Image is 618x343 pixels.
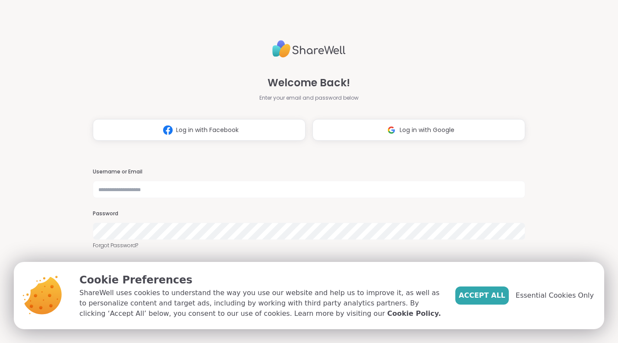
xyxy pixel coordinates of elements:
p: ShareWell uses cookies to understand the way you use our website and help us to improve it, as we... [79,288,441,319]
span: Log in with Google [400,126,454,135]
img: ShareWell Logomark [383,122,400,138]
a: Cookie Policy. [387,308,441,319]
span: Accept All [459,290,505,301]
button: Accept All [455,286,509,305]
button: Log in with Facebook [93,119,306,141]
span: Log in with Facebook [176,126,239,135]
h3: Username or Email [93,168,525,176]
p: Cookie Preferences [79,272,441,288]
span: Essential Cookies Only [516,290,594,301]
img: ShareWell Logomark [160,122,176,138]
span: Enter your email and password below [259,94,359,102]
span: Welcome Back! [268,75,350,91]
button: Log in with Google [312,119,525,141]
a: Forgot Password? [93,242,525,249]
h3: Password [93,210,525,217]
img: ShareWell Logo [272,37,346,61]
